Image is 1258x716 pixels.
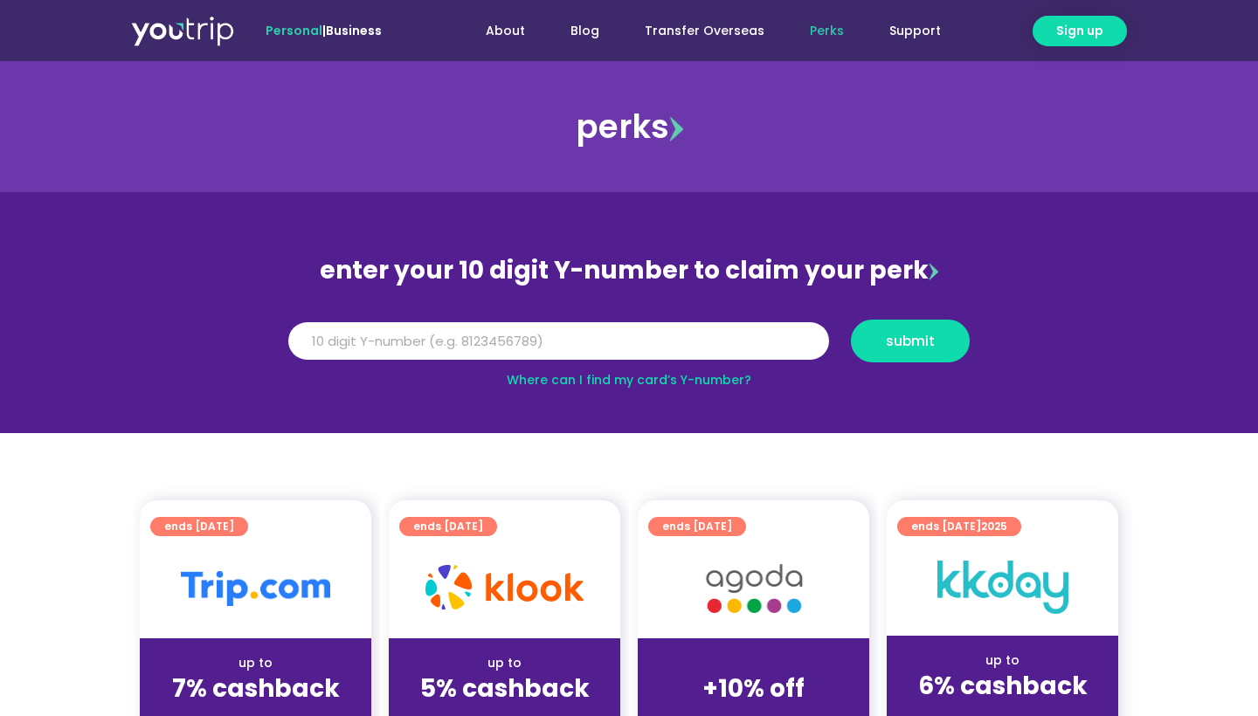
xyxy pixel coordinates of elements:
div: up to [901,651,1104,670]
a: Blog [548,15,622,47]
a: Where can I find my card’s Y-number? [507,371,751,389]
a: ends [DATE] [648,517,746,536]
a: ends [DATE] [150,517,248,536]
a: ends [DATE]2025 [897,517,1021,536]
button: submit [851,320,970,362]
input: 10 digit Y-number (e.g. 8123456789) [288,322,829,361]
span: Personal [266,22,322,39]
div: up to [154,654,357,672]
a: Business [326,22,382,39]
span: ends [DATE] [911,517,1007,536]
a: About [463,15,548,47]
span: up to [737,654,770,671]
span: Sign up [1056,22,1103,40]
a: Perks [787,15,867,47]
strong: 7% cashback [172,671,340,706]
form: Y Number [288,320,970,375]
a: Support [867,15,964,47]
strong: 5% cashback [420,671,590,706]
span: | [266,22,382,39]
span: 2025 [981,519,1007,534]
a: ends [DATE] [399,517,497,536]
nav: Menu [429,15,964,47]
div: up to [403,654,606,672]
span: submit [886,334,935,348]
a: Sign up [1033,16,1127,46]
div: enter your 10 digit Y-number to claim your perk [280,248,978,293]
strong: 6% cashback [918,669,1088,703]
a: Transfer Overseas [622,15,787,47]
span: ends [DATE] [164,517,234,536]
strong: +10% off [702,671,805,706]
span: ends [DATE] [662,517,732,536]
span: ends [DATE] [413,517,483,536]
